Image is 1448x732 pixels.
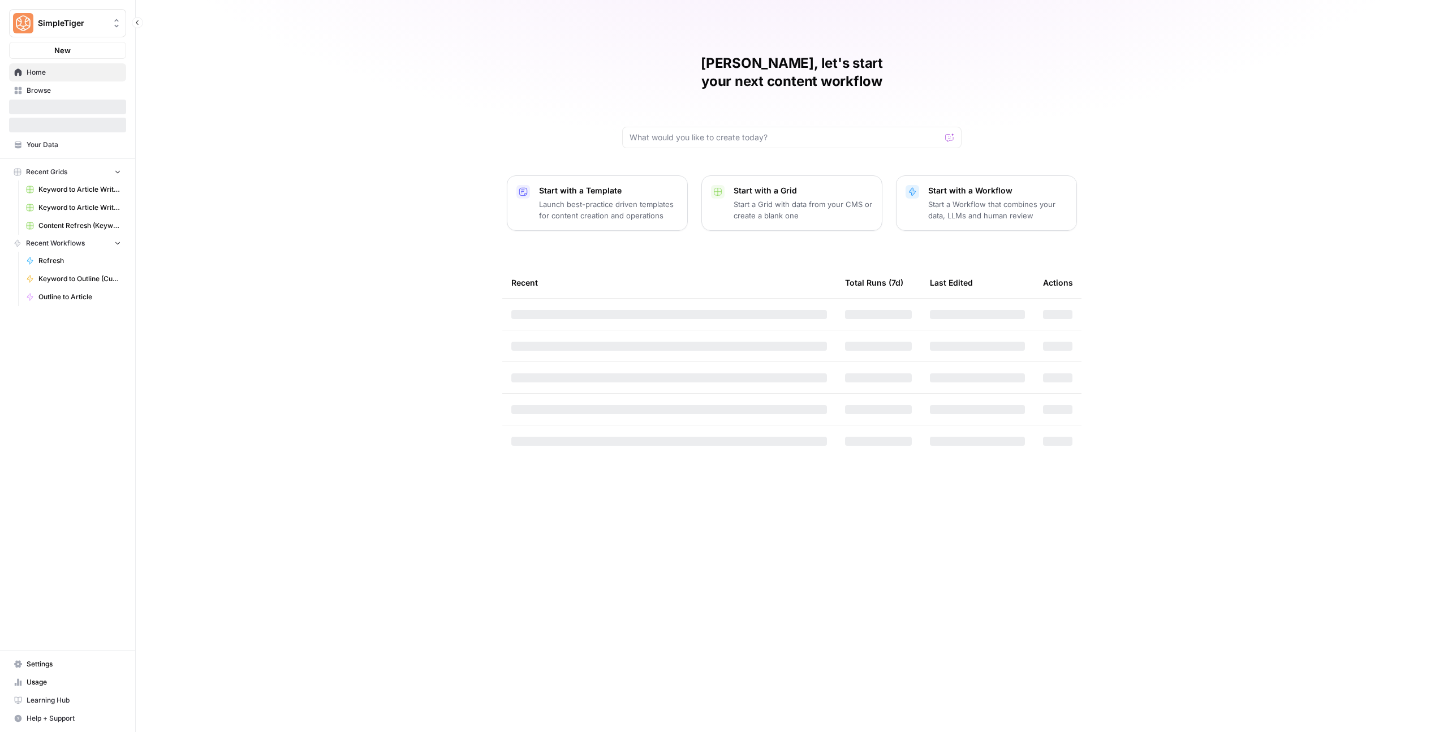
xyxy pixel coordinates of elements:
[38,274,121,284] span: Keyword to Outline (Current)
[21,180,126,199] a: Keyword to Article Writer (A-H)
[27,140,121,150] span: Your Data
[734,185,873,196] p: Start with a Grid
[9,163,126,180] button: Recent Grids
[9,691,126,709] a: Learning Hub
[54,45,71,56] span: New
[507,175,688,231] button: Start with a TemplateLaunch best-practice driven templates for content creation and operations
[539,199,678,221] p: Launch best-practice driven templates for content creation and operations
[38,256,121,266] span: Refresh
[38,221,121,231] span: Content Refresh (Keyword -> Outline Recs)
[539,185,678,196] p: Start with a Template
[1043,267,1073,298] div: Actions
[9,673,126,691] a: Usage
[27,695,121,705] span: Learning Hub
[21,217,126,235] a: Content Refresh (Keyword -> Outline Recs)
[9,136,126,154] a: Your Data
[9,42,126,59] button: New
[27,67,121,77] span: Home
[928,185,1067,196] p: Start with a Workflow
[9,81,126,100] a: Browse
[26,238,85,248] span: Recent Workflows
[928,199,1067,221] p: Start a Workflow that combines your data, LLMs and human review
[9,655,126,673] a: Settings
[21,199,126,217] a: Keyword to Article Writer (I-Q)
[9,235,126,252] button: Recent Workflows
[622,54,962,91] h1: [PERSON_NAME], let's start your next content workflow
[13,13,33,33] img: SimpleTiger Logo
[27,677,121,687] span: Usage
[38,184,121,195] span: Keyword to Article Writer (A-H)
[27,713,121,724] span: Help + Support
[21,252,126,270] a: Refresh
[27,85,121,96] span: Browse
[27,659,121,669] span: Settings
[21,270,126,288] a: Keyword to Outline (Current)
[9,9,126,37] button: Workspace: SimpleTiger
[38,18,106,29] span: SimpleTiger
[630,132,941,143] input: What would you like to create today?
[21,288,126,306] a: Outline to Article
[9,709,126,727] button: Help + Support
[701,175,882,231] button: Start with a GridStart a Grid with data from your CMS or create a blank one
[38,292,121,302] span: Outline to Article
[845,267,903,298] div: Total Runs (7d)
[26,167,67,177] span: Recent Grids
[38,203,121,213] span: Keyword to Article Writer (I-Q)
[511,267,827,298] div: Recent
[9,63,126,81] a: Home
[896,175,1077,231] button: Start with a WorkflowStart a Workflow that combines your data, LLMs and human review
[930,267,973,298] div: Last Edited
[734,199,873,221] p: Start a Grid with data from your CMS or create a blank one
